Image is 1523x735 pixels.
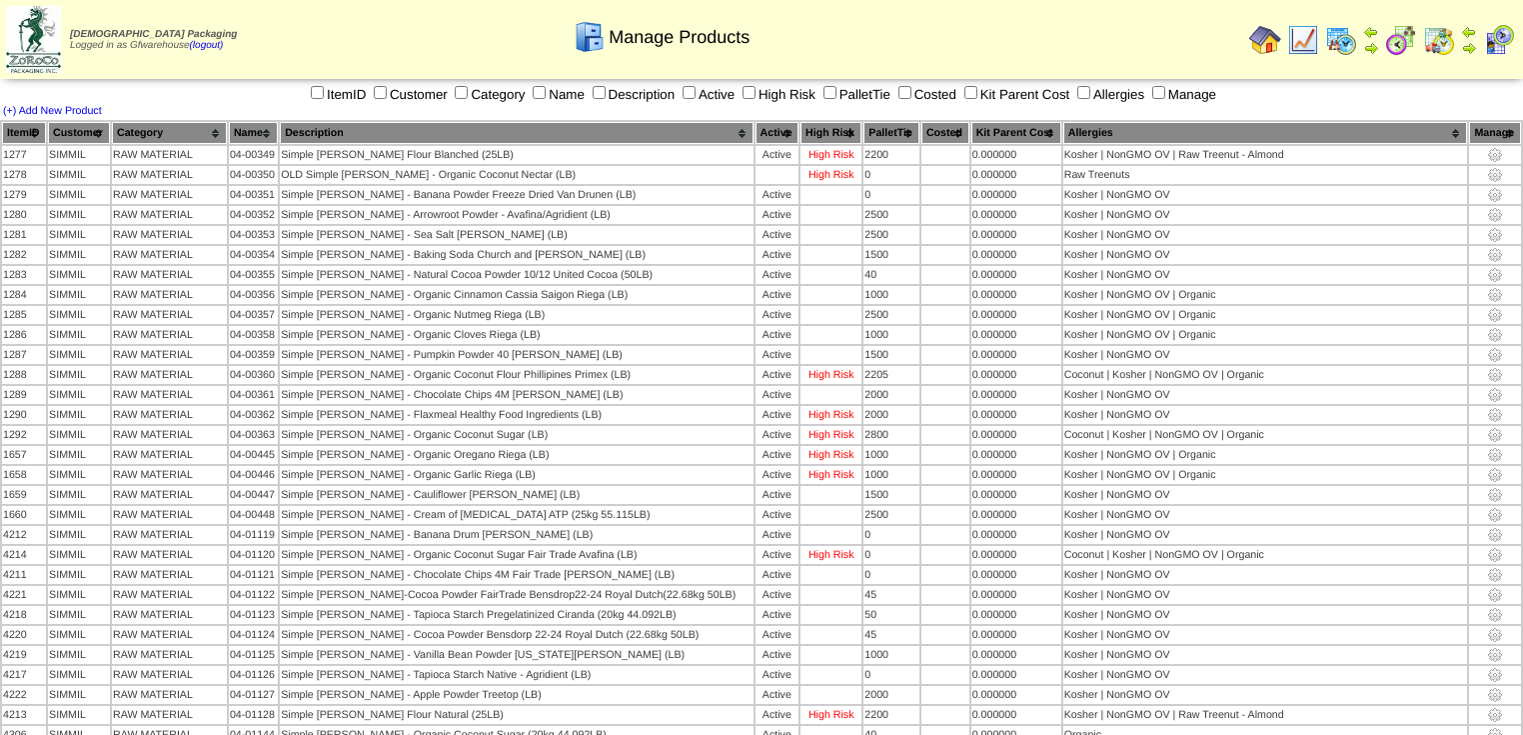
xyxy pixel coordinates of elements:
th: ItemID [2,122,46,144]
input: Allergies [1077,86,1090,99]
td: Kosher | NonGMO OV [1063,206,1468,224]
td: SIMMIL [48,426,110,444]
img: zoroco-logo-small.webp [6,6,61,73]
td: 04-00360 [229,366,278,384]
td: 1289 [2,386,46,404]
div: High Risk [801,469,860,481]
td: 0.000000 [971,306,1061,324]
td: Simple [PERSON_NAME] Flour Blanched (25LB) [280,146,753,164]
td: 04-00355 [229,266,278,284]
input: PalletTie [823,86,836,99]
img: settings.gif [1487,347,1503,363]
img: cabinet.gif [574,21,606,53]
td: 04-00363 [229,426,278,444]
td: RAW MATERIAL [112,606,227,624]
td: Kosher | NonGMO OV [1063,526,1468,544]
td: SIMMIL [48,506,110,524]
img: settings.gif [1487,527,1503,543]
img: arrowleft.gif [1461,24,1477,40]
td: 1277 [2,146,46,164]
td: 1000 [863,446,919,464]
input: ItemID [311,86,324,99]
input: Costed [898,86,911,99]
td: 04-01119 [229,526,278,544]
td: 04-01123 [229,606,278,624]
input: High Risk [743,86,756,99]
td: 2000 [863,406,919,424]
td: 04-00447 [229,486,278,504]
td: 0.000000 [971,226,1061,244]
td: SIMMIL [48,186,110,204]
div: High Risk [801,429,860,441]
img: settings.gif [1487,707,1503,723]
td: 0.000000 [971,326,1061,344]
td: Simple [PERSON_NAME] - Pumpkin Powder 40 [PERSON_NAME] (LB) [280,346,753,364]
td: 1659 [2,486,46,504]
div: Active [757,369,797,381]
td: 2000 [863,386,919,404]
td: 2500 [863,506,919,524]
div: Active [757,509,797,521]
div: Active [757,309,797,321]
td: Kosher | NonGMO OV [1063,186,1468,204]
td: RAW MATERIAL [112,326,227,344]
span: Logged in as Gfwarehouse [70,29,237,51]
td: Kosher | NonGMO OV | Organic [1063,306,1468,324]
td: SIMMIL [48,206,110,224]
div: Active [757,449,797,461]
div: Active [757,329,797,341]
td: RAW MATERIAL [112,506,227,524]
td: 0.000000 [971,546,1061,564]
td: 2800 [863,426,919,444]
td: 4211 [2,566,46,584]
td: 4214 [2,546,46,564]
div: Active [757,589,797,601]
td: Simple [PERSON_NAME] - Organic Garlic Riega (LB) [280,466,753,484]
td: Simple [PERSON_NAME] - Organic Oregano Riega (LB) [280,446,753,464]
td: 1657 [2,446,46,464]
td: 04-00357 [229,306,278,324]
td: RAW MATERIAL [112,486,227,504]
th: Category [112,122,227,144]
td: RAW MATERIAL [112,226,227,244]
td: 1500 [863,346,919,364]
td: SIMMIL [48,266,110,284]
div: Active [757,269,797,281]
td: 1000 [863,326,919,344]
td: Kosher | NonGMO OV [1063,246,1468,264]
td: 04-00445 [229,446,278,464]
td: 04-00352 [229,206,278,224]
img: settings.gif [1487,427,1503,443]
td: Coconut | Kosher | NonGMO OV | Organic [1063,366,1468,384]
td: 0 [863,526,919,544]
td: 1287 [2,346,46,364]
td: Simple [PERSON_NAME] - Banana Drum [PERSON_NAME] (LB) [280,526,753,544]
th: Description [280,122,753,144]
td: Kosher | NonGMO OV [1063,266,1468,284]
td: Coconut | Kosher | NonGMO OV | Organic [1063,546,1468,564]
label: Manage [1148,87,1216,102]
td: 0.000000 [971,426,1061,444]
td: Simple [PERSON_NAME] - Cauliflower [PERSON_NAME] (LB) [280,486,753,504]
img: settings.gif [1487,487,1503,503]
td: 0.000000 [971,466,1061,484]
td: SIMMIL [48,306,110,324]
td: 04-00353 [229,226,278,244]
td: SIMMIL [48,406,110,424]
img: settings.gif [1487,467,1503,483]
td: 2200 [863,146,919,164]
td: 2500 [863,206,919,224]
div: Active [757,189,797,201]
input: Kit Parent Cost [964,86,977,99]
div: Active [757,389,797,401]
td: SIMMIL [48,386,110,404]
td: 0.000000 [971,446,1061,464]
th: PalletTie [863,122,919,144]
td: RAW MATERIAL [112,146,227,164]
td: 0 [863,186,919,204]
td: SIMMIL [48,326,110,344]
th: High Risk [800,122,861,144]
div: High Risk [801,409,860,421]
td: Simple [PERSON_NAME] - Sea Salt [PERSON_NAME] (LB) [280,226,753,244]
td: 1283 [2,266,46,284]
